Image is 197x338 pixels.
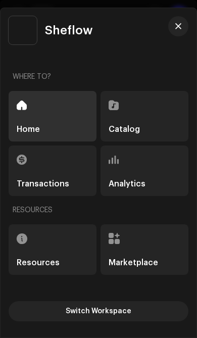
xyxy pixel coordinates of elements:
span: Switch Workspace [66,301,131,321]
re-a-nav-header: Where to? [9,65,188,89]
h5: Marketplace [109,259,158,267]
img: 7951d5c0-dc3c-4d78-8e51-1b6de87acfd8 [9,16,37,44]
re-a-nav-header: Resources [9,198,188,222]
h5: Transactions [17,180,69,188]
h5: Resources [17,259,60,267]
h5: Catalog [109,125,140,133]
span: Sheflow [45,24,93,36]
h5: Analytics [109,180,145,188]
h5: Home [17,125,40,133]
button: Switch Workspace [9,301,188,321]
